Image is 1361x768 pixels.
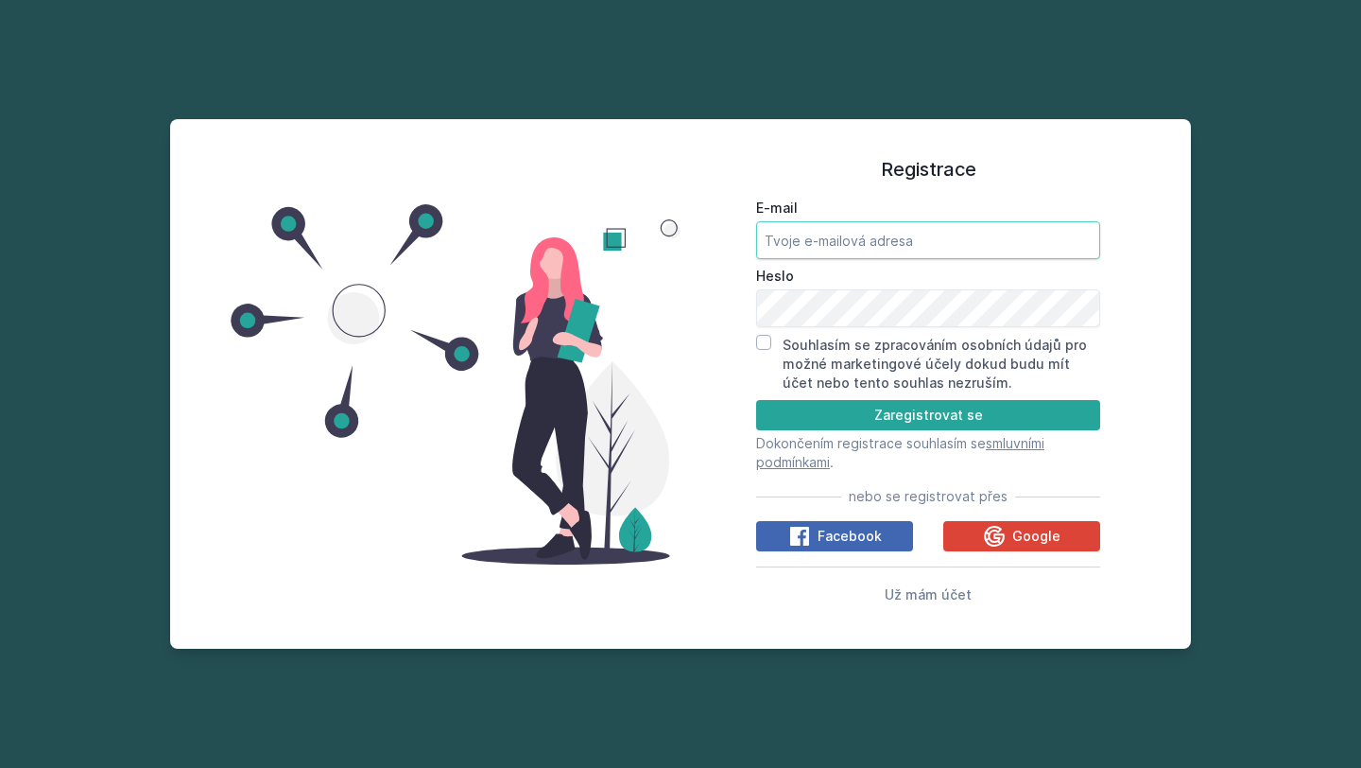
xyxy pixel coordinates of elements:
button: Google [943,521,1100,551]
span: Facebook [818,527,882,546]
button: Už mám účet [885,583,972,605]
span: Google [1012,527,1060,546]
p: Dokončením registrace souhlasím se . [756,434,1100,472]
button: Facebook [756,521,913,551]
h1: Registrace [756,155,1100,183]
span: Už mám účet [885,586,972,602]
span: nebo se registrovat přes [849,487,1008,506]
label: Heslo [756,267,1100,286]
label: Souhlasím se zpracováním osobních údajů pro možné marketingové účely dokud budu mít účet nebo ten... [783,337,1087,391]
button: Zaregistrovat se [756,400,1100,430]
label: E-mail [756,199,1100,218]
input: Tvoje e-mailová adresa [756,221,1100,259]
